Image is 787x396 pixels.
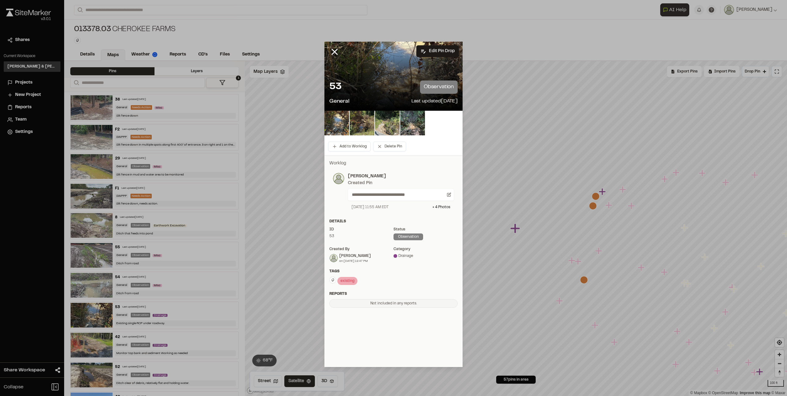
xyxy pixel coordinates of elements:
div: [DATE] 11:55 AM EDT [352,204,389,210]
p: General [329,97,349,106]
p: Last updated [DATE] [411,97,458,106]
p: 53 [329,81,341,93]
img: file [400,111,425,135]
div: on [DATE] 12:47 PM [339,259,371,263]
p: observation [420,80,458,94]
div: Created by [329,246,393,252]
button: Delete Pin [373,142,406,151]
div: Reports [329,291,458,297]
div: Drainage [393,253,458,259]
div: + 4 Photo s [432,204,450,210]
img: file [375,111,400,135]
p: Worklog [329,160,458,167]
div: observation [393,233,423,240]
button: Add to Worklog [328,142,371,151]
p: [PERSON_NAME] [348,173,454,180]
div: category [393,246,458,252]
img: photo [333,173,344,184]
div: [PERSON_NAME] [339,253,371,259]
div: Tags [329,269,458,274]
div: existing [337,277,357,285]
img: file [324,111,349,135]
div: ID [329,227,393,232]
div: Status [393,227,458,232]
div: Details [329,219,458,224]
div: Created Pin [348,180,372,187]
img: file [350,111,374,135]
div: Not included in any reports. [329,299,458,308]
div: 53 [329,233,393,239]
img: Zack Hutcherson [330,254,338,262]
button: Edit Tags [329,277,336,283]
